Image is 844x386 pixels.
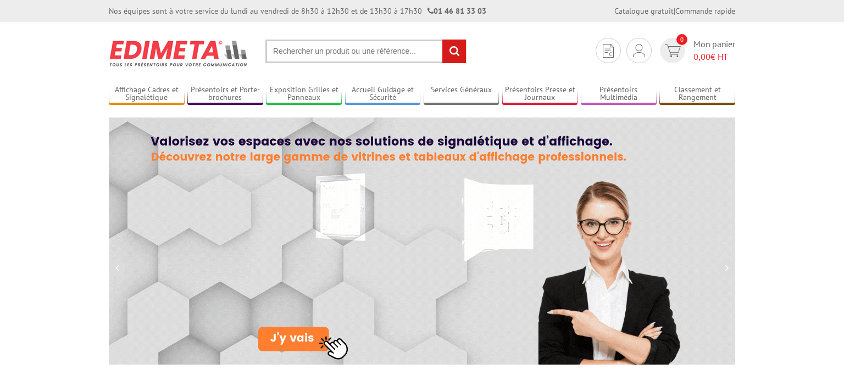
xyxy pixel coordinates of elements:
[659,85,735,103] a: Classement et Rangement
[265,40,467,63] input: Rechercher un produit ou une référence...
[633,44,645,57] img: devis rapide
[109,33,249,74] img: Présentoir, panneau, stand - Edimeta - PLV, affichage, mobilier bureau, entreprise
[109,5,486,16] div: Nos équipes sont à votre service du lundi au vendredi de 8h30 à 12h30 et de 13h30 à 17h30
[614,6,674,16] a: Catalogue gratuit
[665,44,681,57] img: devis rapide
[614,5,735,16] div: |
[187,85,263,103] a: Présentoirs et Porte-brochures
[502,85,578,103] a: Présentoirs Presse et Journaux
[675,6,735,16] a: Commande rapide
[581,85,657,103] a: Présentoirs Multimédia
[693,51,735,63] span: € HT
[427,6,486,16] strong: 01 46 81 33 03
[693,51,710,62] span: 0,00
[603,44,614,58] img: devis rapide
[424,85,499,103] a: Services Généraux
[657,38,735,63] a: devis rapide 0 Mon panier 0,00€ HT
[345,85,421,103] a: Accueil Guidage et Sécurité
[442,40,466,63] input: rechercher
[266,85,342,103] a: Exposition Grilles et Panneaux
[676,34,687,45] span: 0
[693,38,735,63] span: Mon panier
[109,85,185,103] a: Affichage Cadres et Signalétique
